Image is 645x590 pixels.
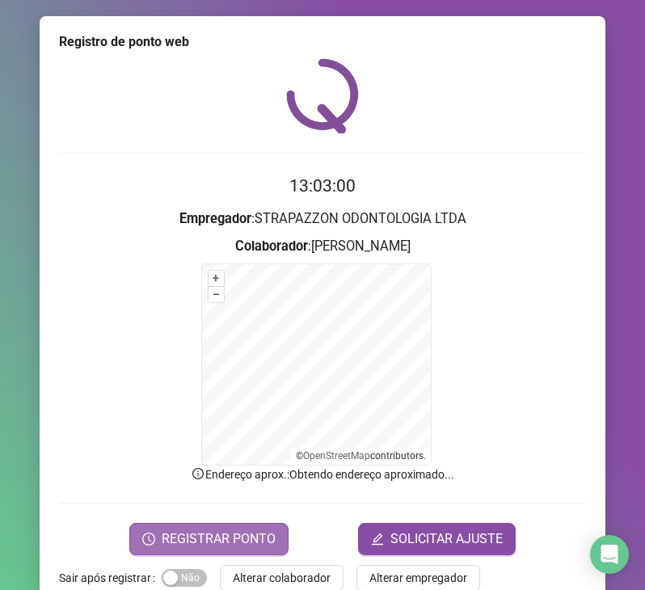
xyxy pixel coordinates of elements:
button: – [209,287,224,302]
h3: : STRAPAZZON ODONTOLOGIA LTDA [59,209,586,230]
li: © contributors. [296,450,426,461]
p: Endereço aprox. : Obtendo endereço aproximado... [59,466,586,483]
span: REGISTRAR PONTO [162,529,276,549]
span: info-circle [191,466,205,481]
h3: : [PERSON_NAME] [59,236,586,257]
span: Alterar empregador [369,569,467,587]
img: QRPoint [286,58,359,133]
time: 13:03:00 [289,176,356,196]
button: editSOLICITAR AJUSTE [358,523,516,555]
span: edit [371,533,384,546]
span: Alterar colaborador [233,569,331,587]
strong: Empregador [179,211,251,226]
span: clock-circle [142,533,155,546]
span: SOLICITAR AJUSTE [390,529,503,549]
button: REGISTRAR PONTO [129,523,289,555]
div: Open Intercom Messenger [590,535,629,574]
a: OpenStreetMap [303,450,370,461]
button: + [209,271,224,286]
strong: Colaborador [235,238,308,254]
div: Registro de ponto web [59,32,586,52]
